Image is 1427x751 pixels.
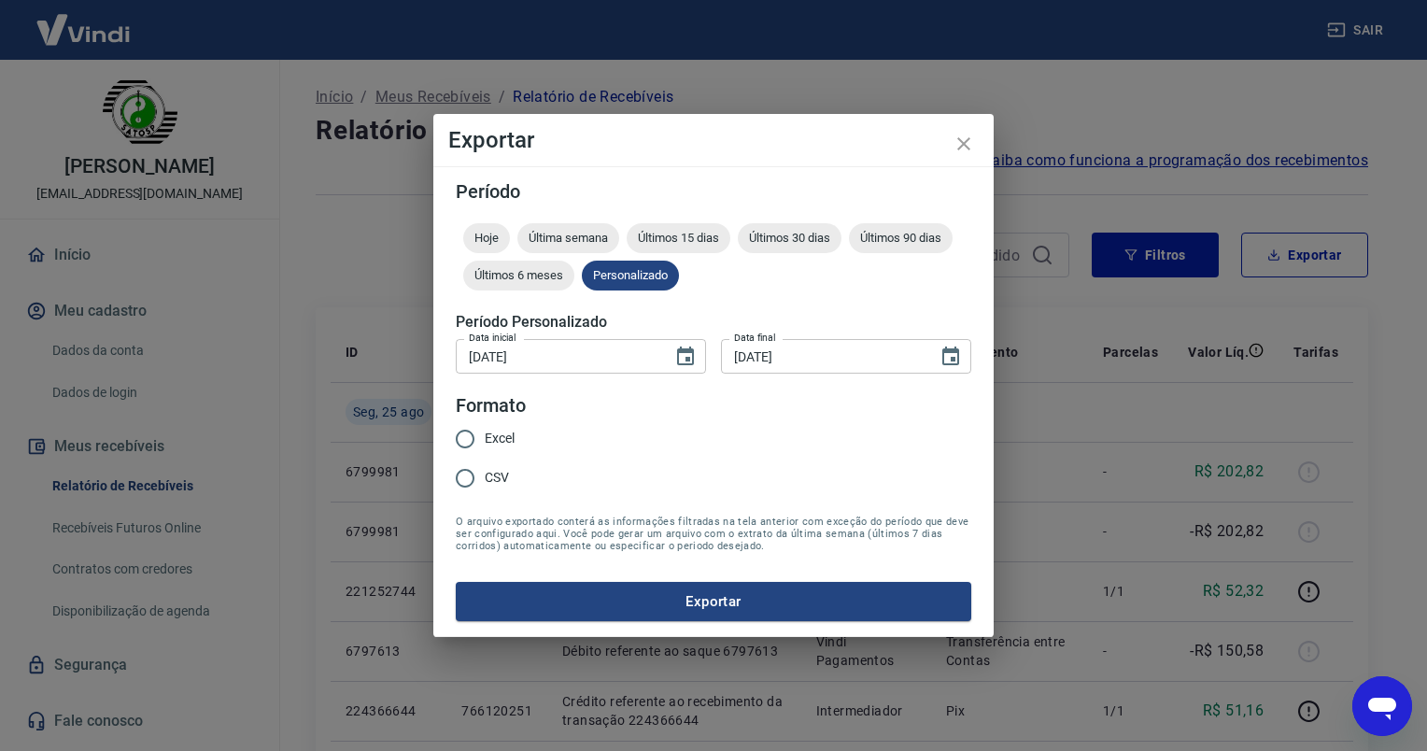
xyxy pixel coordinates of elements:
[485,468,509,488] span: CSV
[667,338,704,375] button: Choose date, selected date is 25 de ago de 2025
[463,223,510,253] div: Hoje
[721,339,925,374] input: DD/MM/YYYY
[517,223,619,253] div: Última semana
[463,268,574,282] span: Últimos 6 meses
[849,231,953,245] span: Últimos 90 dias
[582,268,679,282] span: Personalizado
[849,223,953,253] div: Últimos 90 dias
[456,516,971,552] span: O arquivo exportado conterá as informações filtradas na tela anterior com exceção do período que ...
[627,231,730,245] span: Últimos 15 dias
[469,331,516,345] label: Data inicial
[941,121,986,166] button: close
[738,231,841,245] span: Últimos 30 dias
[463,231,510,245] span: Hoje
[456,182,971,201] h5: Período
[456,339,659,374] input: DD/MM/YYYY
[1352,676,1412,736] iframe: Botão para abrir a janela de mensagens
[738,223,841,253] div: Últimos 30 dias
[582,261,679,290] div: Personalizado
[456,313,971,332] h5: Período Personalizado
[456,582,971,621] button: Exportar
[627,223,730,253] div: Últimos 15 dias
[932,338,969,375] button: Choose date, selected date is 25 de ago de 2025
[485,429,515,448] span: Excel
[456,392,526,419] legend: Formato
[463,261,574,290] div: Últimos 6 meses
[517,231,619,245] span: Última semana
[448,129,979,151] h4: Exportar
[734,331,776,345] label: Data final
